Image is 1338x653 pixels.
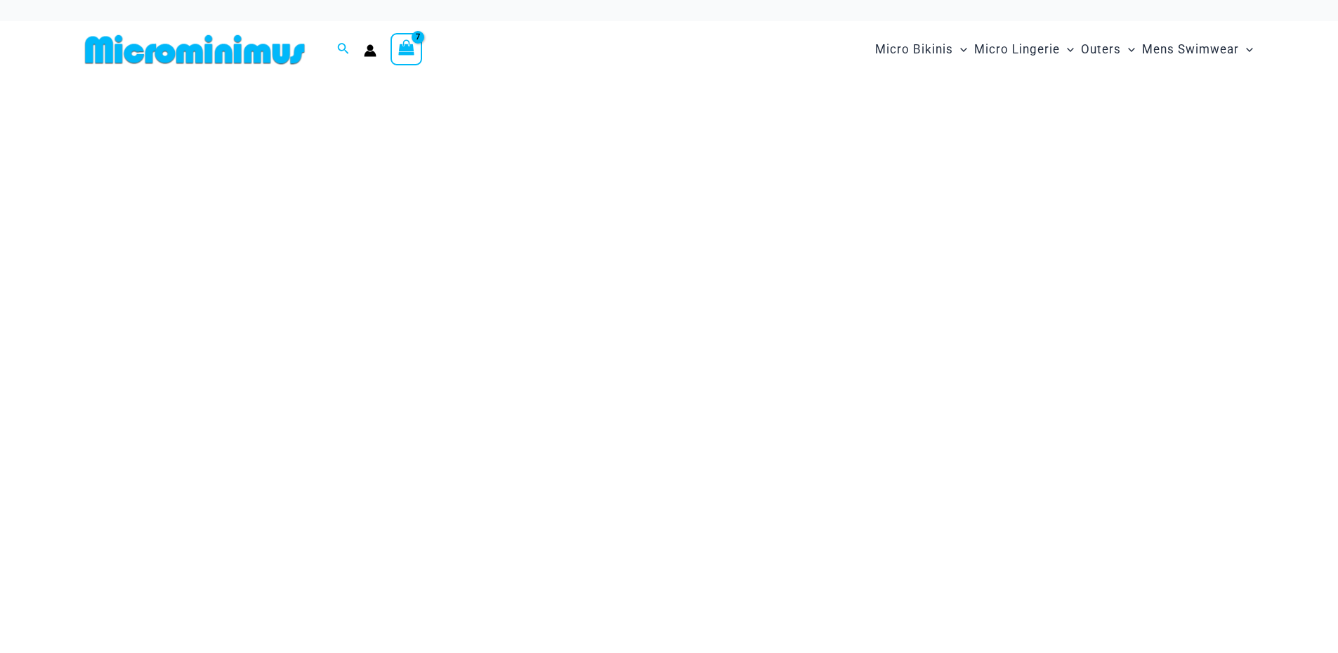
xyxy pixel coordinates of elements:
[872,28,971,71] a: Micro BikinisMenu ToggleMenu Toggle
[337,41,350,58] a: Search icon link
[1081,32,1121,67] span: Outers
[953,32,967,67] span: Menu Toggle
[364,44,376,57] a: Account icon link
[870,26,1259,73] nav: Site Navigation
[1121,32,1135,67] span: Menu Toggle
[1142,32,1239,67] span: Mens Swimwear
[79,34,310,65] img: MM SHOP LOGO FLAT
[974,32,1060,67] span: Micro Lingerie
[391,33,423,65] a: View Shopping Cart, 7 items
[1077,28,1139,71] a: OutersMenu ToggleMenu Toggle
[1139,28,1257,71] a: Mens SwimwearMenu ToggleMenu Toggle
[971,28,1077,71] a: Micro LingerieMenu ToggleMenu Toggle
[1060,32,1074,67] span: Menu Toggle
[875,32,953,67] span: Micro Bikinis
[1239,32,1253,67] span: Menu Toggle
